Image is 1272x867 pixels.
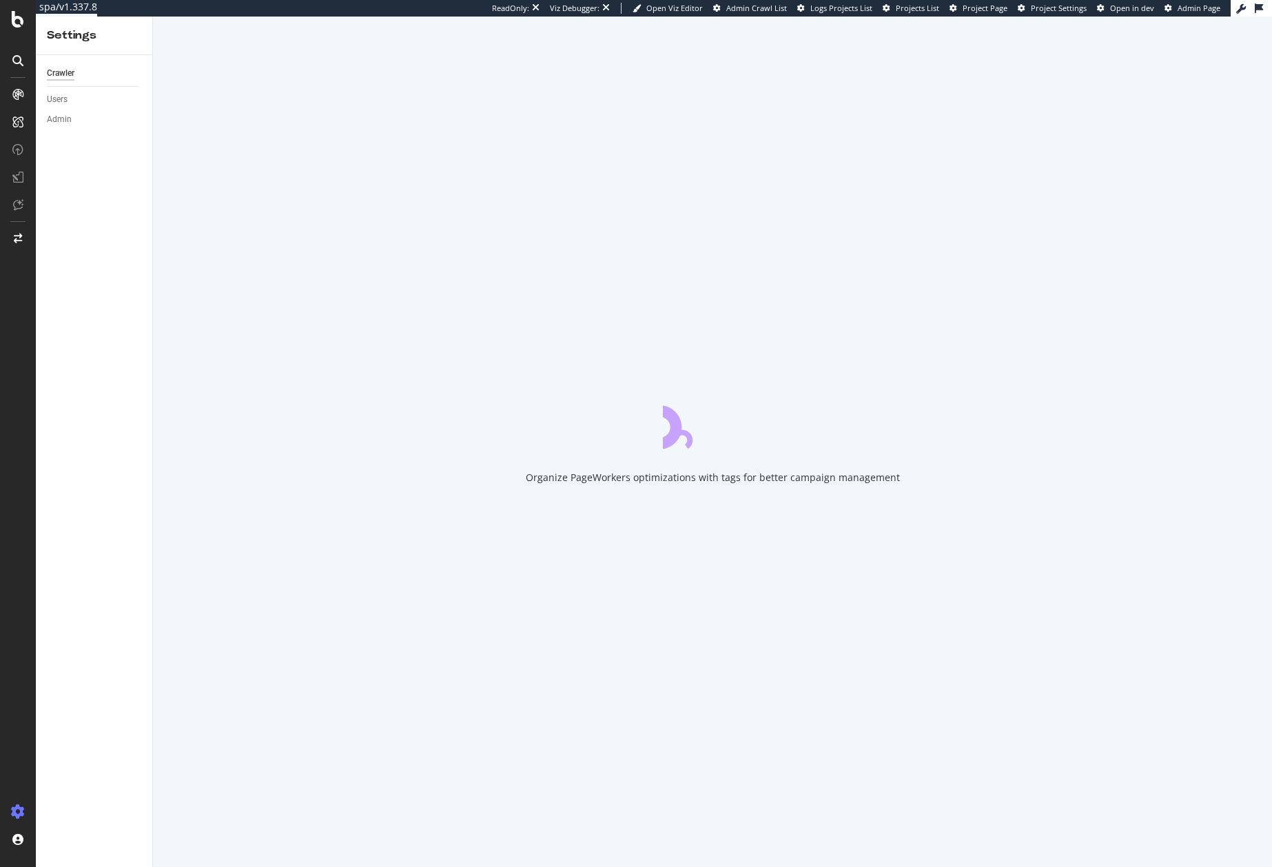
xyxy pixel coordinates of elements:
a: Users [47,92,143,107]
span: Open in dev [1110,3,1154,13]
a: Open in dev [1097,3,1154,14]
a: Crawler [47,66,143,81]
span: Admin Page [1178,3,1220,13]
a: Logs Projects List [797,3,872,14]
div: Organize PageWorkers optimizations with tags for better campaign management [526,471,900,484]
a: Project Page [950,3,1007,14]
div: Users [47,92,68,107]
span: Project Page [963,3,1007,13]
span: Project Settings [1031,3,1087,13]
div: Viz Debugger: [550,3,599,14]
a: Admin Crawl List [713,3,787,14]
div: ReadOnly: [492,3,529,14]
span: Admin Crawl List [726,3,787,13]
a: Admin Page [1165,3,1220,14]
div: Settings [47,28,141,43]
div: Crawler [47,66,74,81]
span: Open Viz Editor [646,3,703,13]
a: Open Viz Editor [633,3,703,14]
a: Projects List [883,3,939,14]
div: Admin [47,112,72,127]
span: Logs Projects List [810,3,872,13]
a: Project Settings [1018,3,1087,14]
a: Admin [47,112,143,127]
div: animation [663,399,762,449]
span: Projects List [896,3,939,13]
